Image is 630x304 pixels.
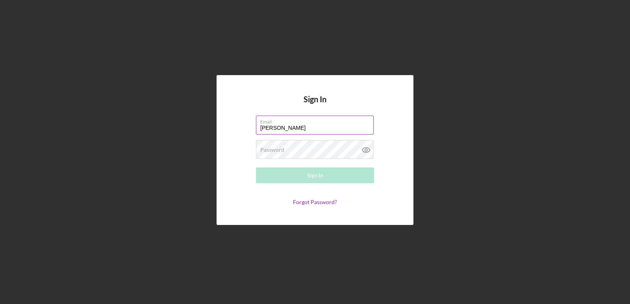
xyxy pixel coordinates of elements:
[260,147,284,153] label: Password
[304,95,326,116] h4: Sign In
[260,116,374,125] label: Email
[307,168,323,183] div: Sign In
[293,199,337,205] a: Forgot Password?
[256,168,374,183] button: Sign In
